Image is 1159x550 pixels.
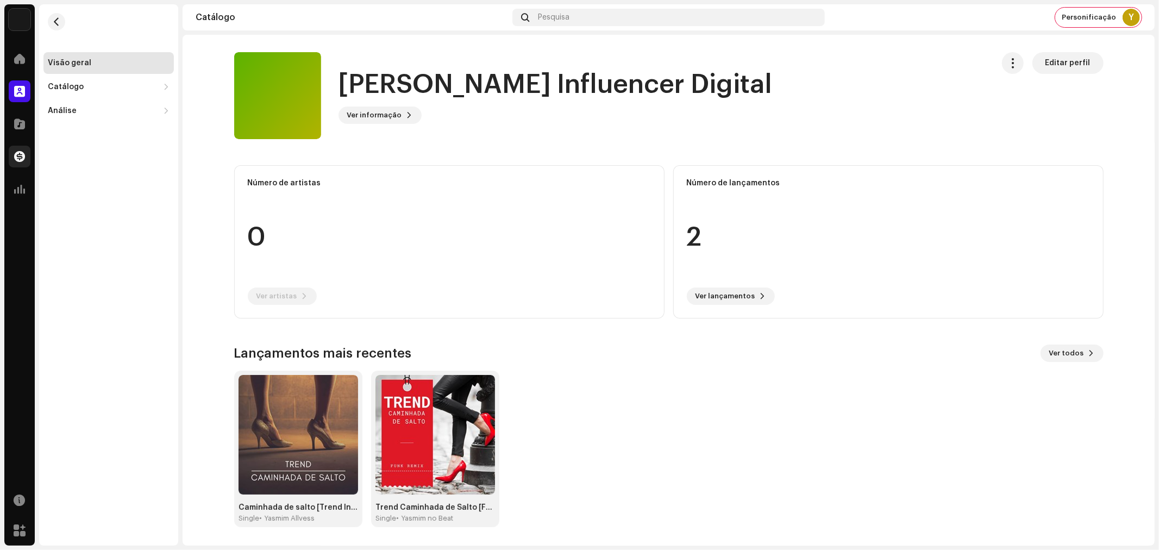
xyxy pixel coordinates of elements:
[239,514,259,523] div: Single
[375,514,396,523] div: Single
[48,59,91,67] div: Visão geral
[43,52,174,74] re-m-nav-item: Visão geral
[239,503,358,512] div: Caminhada de salto [Trend Instrumental]
[1045,52,1091,74] span: Editar perfil
[48,107,77,115] div: Análise
[43,76,174,98] re-m-nav-dropdown: Catálogo
[239,375,358,495] img: 25841d55-8ba6-4d5d-8423-f985800fe938
[1032,52,1104,74] button: Editar perfil
[347,104,402,126] span: Ver informação
[375,503,495,512] div: Trend Caminhada de Salto [Funk Remix]
[687,179,1090,187] div: Número de lançamentos
[234,345,412,362] h3: Lançamentos mais recentes
[396,514,453,523] div: • Yasmim no Beat
[339,107,422,124] button: Ver informação
[234,165,665,318] re-o-card-data: Número de artistas
[43,100,174,122] re-m-nav-dropdown: Análise
[9,9,30,30] img: 8570ccf7-64aa-46bf-9f70-61ee3b8451d8
[259,514,315,523] div: • Yasmim Allvess
[1041,345,1104,362] button: Ver todos
[1062,13,1116,22] span: Personificação
[1049,342,1084,364] span: Ver todos
[1123,9,1140,26] div: Y
[696,285,755,307] span: Ver lançamentos
[687,287,775,305] button: Ver lançamentos
[339,67,773,102] h1: [PERSON_NAME] Influencer Digital
[538,13,569,22] span: Pesquisa
[196,13,508,22] div: Catálogo
[673,165,1104,318] re-o-card-data: Número de lançamentos
[48,83,84,91] div: Catálogo
[375,375,495,495] img: 22ebeb4b-aa09-4aa5-bc49-2de464056a43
